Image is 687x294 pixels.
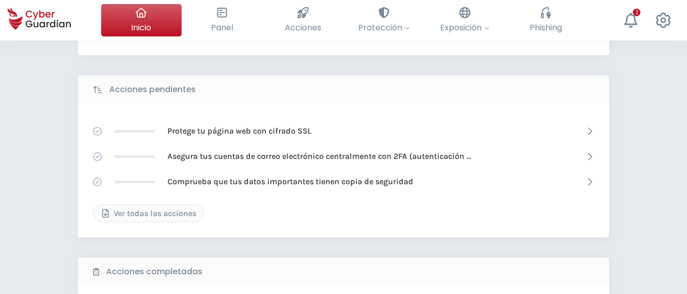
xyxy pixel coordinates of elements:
[101,4,182,36] button: Inicio
[633,9,640,16] div: 1
[182,4,263,36] button: Panel
[131,21,151,34] span: Inicio
[93,204,204,222] button: Ver todas las acciones
[424,4,505,36] button: Exposición
[101,207,196,220] div: Ver todas las acciones
[167,151,471,162] p: Asegura tus cuentas de correo electrónico centralmente con 2FA (autenticación [PERSON_NAME] factor)
[211,21,233,34] span: Panel
[109,83,196,96] b: Acciones pendientes
[167,125,312,137] p: Protege tu página web con cifrado SSL
[263,4,343,36] button: Acciones
[505,4,586,36] button: Phishing
[358,21,410,34] span: Protección
[343,4,424,36] button: Protección
[440,21,489,34] span: Exposición
[285,21,321,34] span: Acciones
[530,21,562,34] span: Phishing
[167,176,413,187] p: Comprueba que tus datos importantes tienen copia de seguridad
[106,266,202,278] b: Acciones completadas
